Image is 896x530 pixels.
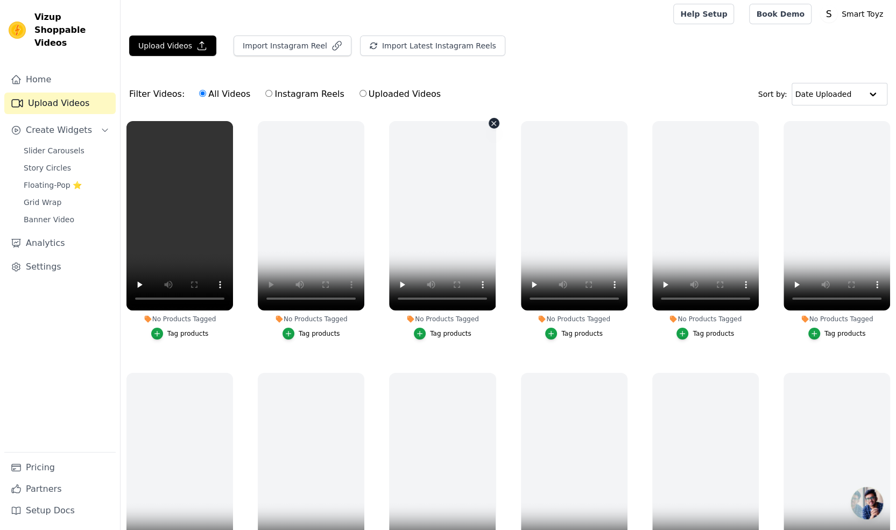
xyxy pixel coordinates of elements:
label: Uploaded Videos [359,87,441,101]
button: Video Delete [489,118,499,129]
a: Settings [4,256,116,278]
div: Filter Videos: [129,82,447,107]
a: Story Circles [17,160,116,175]
div: No Products Tagged [389,315,496,323]
button: Tag products [808,328,866,340]
input: Instagram Reels [265,90,272,97]
a: Grid Wrap [17,195,116,210]
button: S Smart Toyz [820,4,887,24]
button: Import Latest Instagram Reels [360,36,505,56]
span: Vizup Shoppable Videos [34,11,111,50]
a: Analytics [4,232,116,254]
span: Banner Video [24,214,74,225]
input: Uploaded Videos [359,90,366,97]
a: Partners [4,478,116,500]
div: Tag products [693,329,734,338]
a: Slider Carousels [17,143,116,158]
div: No Products Tagged [784,315,890,323]
a: Upload Videos [4,93,116,114]
div: Tag products [167,329,209,338]
label: Instagram Reels [265,87,344,101]
img: Vizup [9,22,26,39]
span: Story Circles [24,162,71,173]
span: Create Widgets [26,124,92,137]
span: Grid Wrap [24,197,61,208]
a: Help Setup [673,4,734,24]
a: Floating-Pop ⭐ [17,178,116,193]
button: Create Widgets [4,119,116,141]
button: Tag products [545,328,603,340]
text: S [826,9,831,19]
input: All Videos [199,90,206,97]
div: Tag products [561,329,603,338]
span: Floating-Pop ⭐ [24,180,82,190]
button: Tag products [676,328,734,340]
span: Slider Carousels [24,145,84,156]
a: Banner Video [17,212,116,227]
p: Smart Toyz [837,4,887,24]
label: All Videos [199,87,251,101]
a: Pricing [4,457,116,478]
div: No Products Tagged [126,315,233,323]
div: Tag products [299,329,340,338]
button: Tag products [414,328,471,340]
div: Sort by: [758,83,888,105]
button: Upload Videos [129,36,216,56]
div: No Products Tagged [652,315,759,323]
a: Home [4,69,116,90]
a: Book Demo [749,4,811,24]
div: Tag products [430,329,471,338]
div: No Products Tagged [521,315,627,323]
a: Open chat [851,487,883,519]
a: Setup Docs [4,500,116,521]
div: Tag products [824,329,866,338]
button: Tag products [283,328,340,340]
div: No Products Tagged [258,315,364,323]
button: Import Instagram Reel [234,36,351,56]
button: Tag products [151,328,209,340]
